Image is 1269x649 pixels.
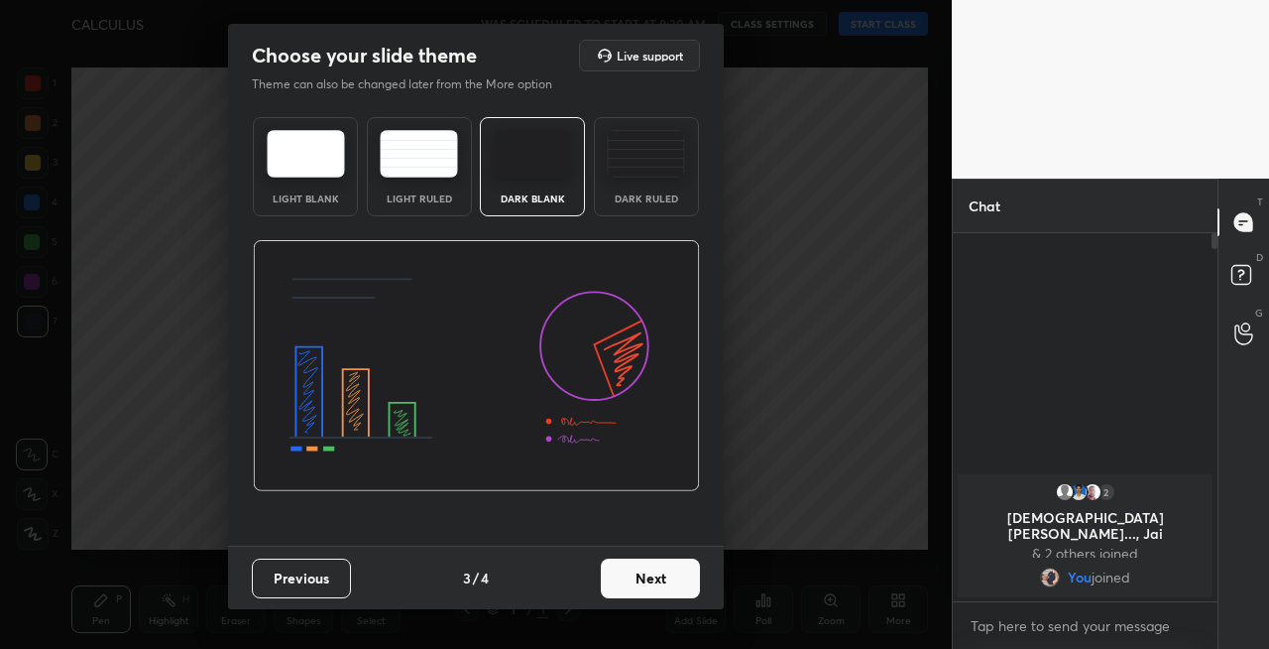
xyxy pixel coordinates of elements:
div: Light Blank [266,194,345,203]
p: G [1255,306,1263,321]
div: Dark Blank [493,194,572,203]
p: Theme can also be changed later from the More option [252,75,573,93]
div: 2 [1096,482,1116,502]
p: [DEMOGRAPHIC_DATA][PERSON_NAME]..., Jai [970,510,1201,542]
div: grid [953,470,1217,601]
h2: Choose your slide theme [252,43,477,68]
p: & 2 others joined [970,546,1201,562]
img: lightRuledTheme.5fabf969.svg [380,130,458,178]
p: D [1256,250,1263,265]
div: Dark Ruled [607,194,686,203]
h5: Live support [617,50,683,62]
button: Next [601,559,700,598]
span: You [1068,570,1092,585]
button: Previous [252,559,351,598]
span: joined [1092,570,1130,585]
img: default.png [1055,482,1075,502]
p: Chat [953,180,1016,232]
img: lightTheme.e5ed3b09.svg [267,130,345,178]
img: darkRuledTheme.de295e13.svg [607,130,685,178]
img: darkTheme.f0cc69e5.svg [494,130,572,178]
p: T [1257,195,1263,209]
img: 1400c990764a43aca6cb280cd9c2ba30.jpg [1040,568,1060,587]
img: 3 [1083,482,1102,502]
img: 99afaf4f6d9844c391ed644a31ae55fd.jpg [1069,482,1089,502]
div: Light Ruled [380,194,459,203]
h4: / [473,568,479,588]
h4: 3 [463,568,471,588]
img: darkThemeBanner.d06ce4a2.svg [253,240,700,492]
h4: 4 [481,568,489,588]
